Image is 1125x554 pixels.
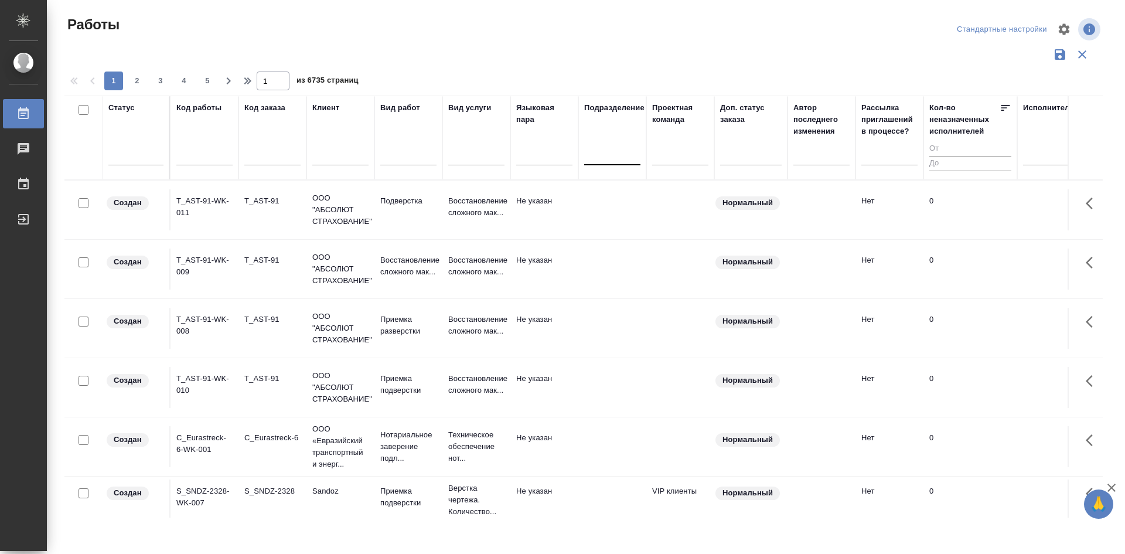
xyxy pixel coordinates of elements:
div: Кол-во неназначенных исполнителей [929,102,1000,137]
p: Приемка разверстки [380,314,437,337]
p: Создан [114,315,142,327]
td: 0 [923,249,1017,290]
td: 0 [923,189,1017,230]
div: Доп. статус заказа [720,102,782,125]
td: T_AST-91-WK-009 [171,249,238,290]
div: Подразделение [584,102,645,114]
td: Не указан [510,249,578,290]
span: 5 [198,75,217,87]
td: T_AST-91-WK-008 [171,308,238,349]
td: 0 [923,308,1017,349]
p: Приемка подверстки [380,485,437,509]
p: Нормальный [722,375,773,386]
button: Здесь прячутся важные кнопки [1079,426,1107,454]
td: S_SNDZ-2328-WK-007 [171,480,238,521]
p: Восстановление сложного мак... [380,254,437,278]
td: VIP клиенты [646,480,714,521]
button: 3 [151,72,170,90]
span: 3 [151,75,170,87]
td: Нет [855,249,923,290]
span: 2 [128,75,146,87]
div: Автор последнего изменения [793,102,850,137]
td: 0 [923,367,1017,408]
td: Нет [855,367,923,408]
td: Не указан [510,426,578,467]
div: split button [954,21,1050,39]
p: Нормальный [722,315,773,327]
p: Создан [114,487,142,499]
p: ООО «Евразийский транспортный и энерг... [312,423,369,470]
p: Нормальный [722,487,773,499]
p: ООО "АБСОЛЮТ СТРАХОВАНИЕ" [312,370,369,405]
div: Заказ еще не согласован с клиентом, искать исполнителей рано [105,314,163,329]
div: S_SNDZ-2328 [244,485,301,497]
p: Верстка чертежа. Количество... [448,482,504,518]
div: T_AST-91 [244,254,301,266]
td: Не указан [510,367,578,408]
div: T_AST-91 [244,373,301,385]
div: Клиент [312,102,339,114]
td: Не указан [510,308,578,349]
td: Не указан [510,480,578,521]
p: Создан [114,375,142,386]
div: Заказ еще не согласован с клиентом, искать исполнителей рано [105,432,163,448]
p: ООО "АБСОЛЮТ СТРАХОВАНИЕ" [312,192,369,227]
button: 2 [128,72,146,90]
div: T_AST-91 [244,314,301,325]
div: Заказ еще не согласован с клиентом, искать исполнителей рано [105,485,163,501]
div: C_Eurastreck-6 [244,432,301,444]
span: Посмотреть информацию [1078,18,1103,40]
p: ООО "АБСОЛЮТ СТРАХОВАНИЕ" [312,311,369,346]
p: Восстановление сложного мак... [448,314,504,337]
div: Языковая пара [516,102,572,125]
button: Сбросить фильтры [1071,43,1093,66]
p: Восстановление сложного мак... [448,254,504,278]
button: 🙏 [1084,490,1113,519]
p: Создан [114,434,142,446]
td: T_AST-91-WK-010 [171,367,238,408]
input: От [929,142,1011,157]
td: C_Eurastreck-6-WK-001 [171,426,238,467]
div: Вид услуги [448,102,492,114]
button: 5 [198,72,217,90]
div: Рассылка приглашений в процессе? [861,102,918,137]
input: До [929,156,1011,171]
div: T_AST-91 [244,195,301,207]
td: Не указан [510,189,578,230]
p: Восстановление сложного мак... [448,195,504,219]
td: T_AST-91-WK-011 [171,189,238,230]
span: 4 [175,75,193,87]
p: Восстановление сложного мак... [448,373,504,396]
p: Нотариальное заверение подл... [380,429,437,464]
td: Нет [855,426,923,467]
td: Нет [855,189,923,230]
span: Настроить таблицу [1050,15,1078,43]
button: Здесь прячутся важные кнопки [1079,189,1107,217]
p: ООО "АБСОЛЮТ СТРАХОВАНИЕ" [312,251,369,287]
button: Здесь прячутся важные кнопки [1079,308,1107,336]
td: 0 [923,480,1017,521]
span: из 6735 страниц [296,73,359,90]
p: Подверстка [380,195,437,207]
p: Нормальный [722,434,773,446]
p: Создан [114,256,142,268]
div: Исполнитель [1023,102,1075,114]
button: Здесь прячутся важные кнопки [1079,249,1107,277]
button: 4 [175,72,193,90]
span: 🙏 [1089,492,1109,516]
button: Здесь прячутся важные кнопки [1079,480,1107,508]
div: Код работы [176,102,221,114]
button: Сохранить фильтры [1049,43,1071,66]
td: Нет [855,308,923,349]
p: Sandoz [312,485,369,497]
div: Статус [108,102,135,114]
button: Здесь прячутся важные кнопки [1079,367,1107,395]
div: Заказ еще не согласован с клиентом, искать исполнителей рано [105,195,163,211]
p: Приемка подверстки [380,373,437,396]
div: Вид работ [380,102,420,114]
div: Проектная команда [652,102,708,125]
span: Работы [64,15,120,34]
p: Создан [114,197,142,209]
div: Заказ еще не согласован с клиентом, искать исполнителей рано [105,254,163,270]
p: Нормальный [722,256,773,268]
